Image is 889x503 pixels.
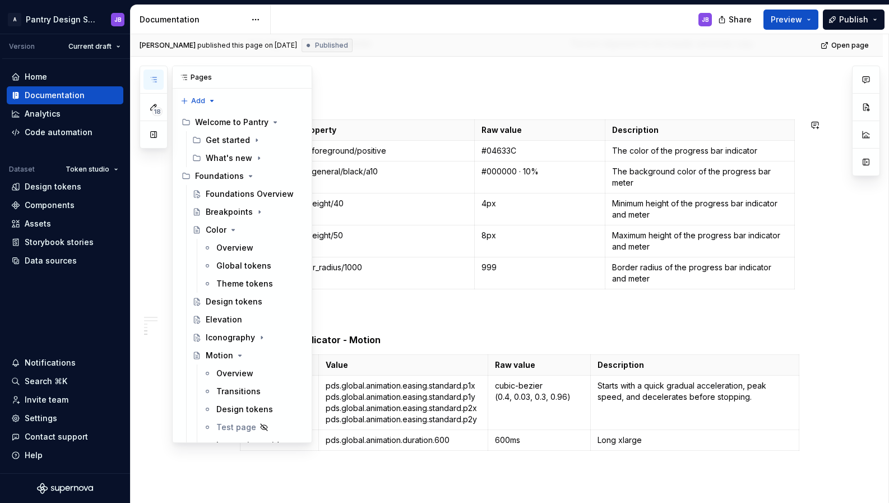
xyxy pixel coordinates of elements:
p: Maximum height of the progress bar indicator and meter [612,230,788,252]
p: Token name / Property [247,124,467,136]
div: Design tokens [216,404,273,415]
div: Code automation [25,127,92,138]
div: Storybook stories [25,237,94,248]
div: JB [702,15,709,24]
div: Color [206,224,226,236]
p: 999 [481,262,599,273]
a: Integration guide [198,436,307,454]
a: Invite team [7,391,123,409]
span: Token studio [66,165,109,174]
span: Publish [839,14,868,25]
div: Foundations [195,170,244,182]
button: Search ⌘K [7,372,123,390]
h5: Progress Bar [240,99,800,110]
a: Open page [817,38,874,53]
button: Notifications [7,354,123,372]
div: Overview [216,242,253,253]
p: pds/global/size/height/40 [247,198,467,209]
a: Storybook stories [7,233,123,251]
p: Raw value [481,124,599,136]
div: Breakpoints [206,206,253,218]
div: Motion [206,350,233,361]
div: Get started [206,135,250,146]
p: cubic-bezier (0.4, 0.03, 0.3, 0.96) [495,380,584,403]
a: Foundations Overview [188,185,307,203]
div: Version [9,42,35,51]
a: Overview [198,239,307,257]
p: Starts with a quick gradual acceleration, peak speed, and decelerates before stopping. [598,380,792,403]
a: Assets [7,215,123,233]
div: Help [25,450,43,461]
button: Share [712,10,759,30]
div: Elevation [206,314,242,325]
div: Iconography [206,332,255,343]
div: Foundations [177,167,307,185]
a: Theme tokens [198,275,307,293]
div: Design tokens [25,181,81,192]
div: Contact support [25,431,88,442]
p: Long xlarge [598,435,792,446]
a: Settings [7,409,123,427]
button: Help [7,446,123,464]
p: 8px [481,230,599,241]
div: Documentation [25,90,85,101]
button: Current draft [63,39,126,54]
div: Welcome to Pantry [195,117,268,128]
button: Add [177,93,219,109]
a: Overview [198,364,307,382]
button: Preview [763,10,818,30]
p: Minimum height of the progress bar indicator and meter [612,198,788,220]
a: Analytics [7,105,123,123]
a: Transitions [198,382,307,400]
div: Dataset [9,165,35,174]
div: Data sources [25,255,77,266]
p: Description [598,359,792,371]
a: Design tokens [7,178,123,196]
span: 18 [152,107,163,116]
div: Global tokens [216,260,271,271]
div: Analytics [25,108,61,119]
div: Assets [25,218,51,229]
div: A [8,13,21,26]
div: Test page [216,422,256,433]
a: Documentation [7,86,123,104]
div: Get started [188,131,307,149]
div: Foundations Overview [206,188,294,200]
div: Search ⌘K [25,376,67,387]
span: Published [315,41,348,50]
a: Supernova Logo [37,483,93,494]
p: The color of the progress bar indicator [612,145,788,156]
button: Publish [823,10,885,30]
p: Border radius of the progress bar indicator and meter [612,262,788,284]
p: pds/global/color/general/black/a10 [247,166,467,177]
div: JB [114,15,122,24]
div: Components [25,200,75,211]
a: Global tokens [198,257,307,275]
a: Elevation [188,311,307,329]
a: Color [188,221,307,239]
div: Welcome to Pantry [177,113,307,131]
p: pds/global/border_radius/1000 [247,262,467,273]
div: What's new [206,153,252,164]
a: Code automation [7,123,123,141]
a: Components [7,196,123,214]
button: APantry Design SystemJB [2,7,128,31]
div: What's new [188,149,307,167]
p: pds/theme/color/foreground/positive [247,145,467,156]
div: Integration guide [216,440,284,451]
p: 600ms [495,435,584,446]
span: Open page [831,41,869,50]
span: Add [191,96,205,105]
div: Invite team [25,394,68,405]
a: Test page [198,418,307,436]
p: Raw value [495,359,584,371]
div: Transitions [216,386,261,397]
p: pds/global/size/height/50 [247,230,467,241]
div: Documentation [140,14,246,25]
p: The background color of the progress bar meter [612,166,788,188]
a: Design tokens [188,293,307,311]
span: Current draft [68,42,112,51]
span: [PERSON_NAME] [140,41,196,50]
a: Iconography [188,329,307,347]
button: Token studio [61,161,123,177]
